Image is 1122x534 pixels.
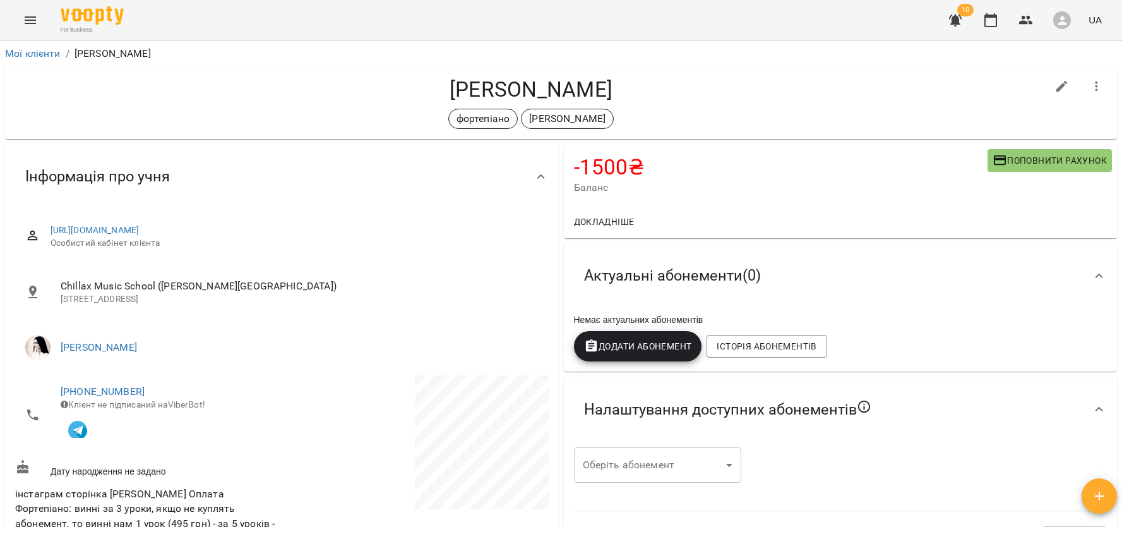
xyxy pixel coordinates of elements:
a: [PERSON_NAME] [61,341,137,353]
span: Докладніше [574,214,635,229]
a: [URL][DOMAIN_NAME] [51,225,140,235]
span: 10 [957,4,974,16]
button: Menu [15,5,45,35]
span: For Business [61,26,124,34]
span: Поповнити рахунок [993,153,1107,168]
nav: breadcrumb [5,46,1117,61]
button: Поповнити рахунок [988,149,1112,172]
p: [PERSON_NAME] [75,46,151,61]
button: Докладніше [569,210,640,233]
span: Особистий кабінет клієнта [51,237,539,250]
div: Актуальні абонементи(0) [564,243,1118,308]
img: Telegram [68,421,87,440]
span: UA [1089,13,1102,27]
button: UA [1083,8,1107,32]
div: Налаштування доступних абонементів [564,377,1118,442]
div: [PERSON_NAME] [521,109,614,129]
span: Chillax Music School ([PERSON_NAME][GEOGRAPHIC_DATA]) [61,279,539,294]
li: / [66,46,69,61]
div: фортепіано [448,109,518,129]
span: Історія абонементів [717,339,816,354]
div: ​ [574,447,741,483]
h4: -1500 ₴ [574,154,988,180]
span: Баланс [574,180,988,195]
p: [STREET_ADDRESS] [61,293,539,306]
button: Історія абонементів [707,335,827,358]
button: Додати Абонемент [574,331,702,361]
span: Інформація про учня [25,167,170,186]
div: Дату народження не задано [13,457,282,480]
span: Клієнт не підписаний на ViberBot! [61,399,205,410]
svg: Якщо не обрано жодного, клієнт зможе побачити всі публічні абонементи [857,399,872,415]
p: фортепіано [457,111,510,126]
a: Мої клієнти [5,47,61,59]
img: Voopty Logo [61,6,124,25]
h4: [PERSON_NAME] [15,76,1047,102]
div: Немає актуальних абонементів [571,311,1110,329]
span: Актуальні абонементи ( 0 ) [584,266,761,286]
button: Клієнт підписаний на VooptyBot [61,411,95,446]
a: [PHONE_NUMBER] [61,385,145,397]
p: [PERSON_NAME] [529,111,606,126]
div: Інформація про учня [5,144,559,209]
span: Додати Абонемент [584,339,692,354]
span: Налаштування доступних абонементів [584,399,872,420]
img: Тетяна [25,335,51,360]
